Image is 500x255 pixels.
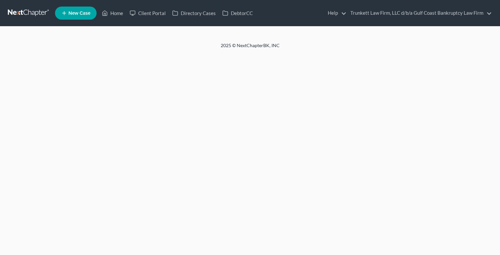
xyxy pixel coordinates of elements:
a: Home [99,7,126,19]
a: Client Portal [126,7,169,19]
a: DebtorCC [219,7,256,19]
a: Trunkett Law Firm, LLC d/b/a Gulf Coast Bankruptcy Law Firm [347,7,492,19]
a: Directory Cases [169,7,219,19]
new-legal-case-button: New Case [55,7,97,20]
div: 2025 © NextChapterBK, INC [64,42,437,54]
a: Help [324,7,346,19]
